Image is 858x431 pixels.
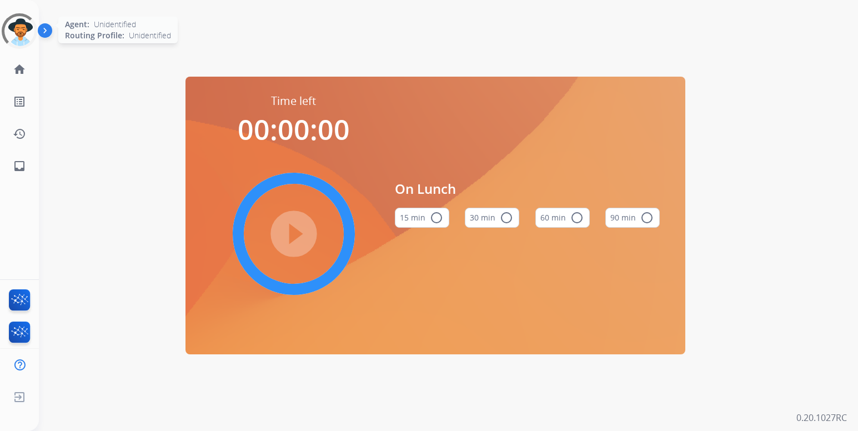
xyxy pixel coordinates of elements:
[65,30,124,41] span: Routing Profile:
[640,211,654,224] mat-icon: radio_button_unchecked
[605,208,660,228] button: 90 min
[395,208,449,228] button: 15 min
[238,111,350,148] span: 00:00:00
[796,411,847,424] p: 0.20.1027RC
[13,95,26,108] mat-icon: list_alt
[500,211,513,224] mat-icon: radio_button_unchecked
[13,159,26,173] mat-icon: inbox
[430,211,443,224] mat-icon: radio_button_unchecked
[13,127,26,141] mat-icon: history
[395,179,660,199] span: On Lunch
[535,208,590,228] button: 60 min
[271,93,316,109] span: Time left
[65,19,89,30] span: Agent:
[570,211,584,224] mat-icon: radio_button_unchecked
[465,208,519,228] button: 30 min
[94,19,136,30] span: Unidentified
[129,30,171,41] span: Unidentified
[13,63,26,76] mat-icon: home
